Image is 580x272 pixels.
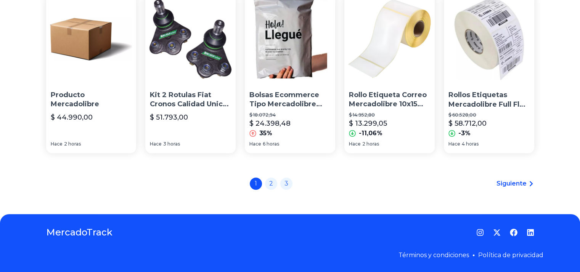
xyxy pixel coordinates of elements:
p: Kit 2 Rotulas Fiat Cronos Calidad Unica En Mercadolibre. [150,90,231,109]
span: Hace [150,141,162,147]
p: Producto Mercadolibre [51,90,132,109]
span: Hace [51,141,63,147]
span: 2 horas [64,141,81,147]
p: Bolsas Ecommerce Tipo Mercadolibre 30x45 Hola Blancas X100u [249,90,331,109]
p: $ 18.072,94 [249,112,331,118]
p: -3% [458,129,471,138]
span: Hace [349,141,361,147]
a: Twitter [493,229,501,236]
a: 3 [280,178,292,190]
span: 3 horas [163,141,180,147]
a: Política de privacidad [478,251,543,259]
p: Rollos Etiquetas Mercadolibre Full Flex 100 X 150 100x150 X5 [448,90,530,109]
span: 6 horas [263,141,279,147]
a: MercadoTrack [46,226,112,238]
p: Rollo Etiqueta Correo Mercadolibre 10x15 Cm X 300 Etiquetas [349,90,430,109]
a: Facebook [510,229,517,236]
p: $ 58.712,00 [448,118,487,129]
p: $ 13.299,05 [349,118,387,129]
span: Hace [249,141,261,147]
p: $ 24.398,48 [249,118,291,129]
span: 4 horas [462,141,479,147]
p: $ 60.528,00 [448,112,530,118]
span: 2 horas [362,141,379,147]
a: Siguiente [496,179,534,188]
p: $ 14.952,80 [349,112,430,118]
a: LinkedIn [527,229,534,236]
p: -11,06% [359,129,382,138]
p: $ 44.990,00 [51,112,93,123]
p: 35% [259,129,272,138]
span: Siguiente [496,179,527,188]
a: 2 [265,178,277,190]
p: $ 51.793,00 [150,112,188,123]
a: Instagram [476,229,484,236]
a: Términos y condiciones [398,251,469,259]
span: Hace [448,141,460,147]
